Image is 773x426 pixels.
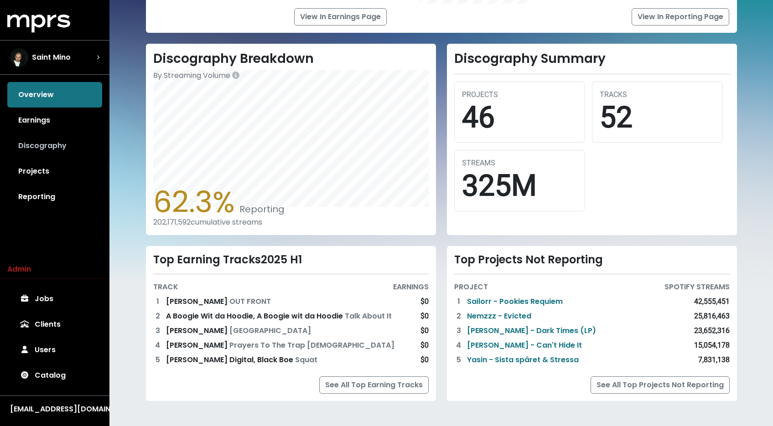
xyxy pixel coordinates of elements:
[295,354,317,365] span: Squat
[467,340,582,351] a: [PERSON_NAME] - Can't Hide It
[591,376,730,394] a: See All Top Projects Not Reporting
[166,340,229,350] span: [PERSON_NAME]
[345,311,392,321] span: Talk About It
[462,89,577,100] div: PROJECTS
[462,100,577,135] div: 46
[454,253,730,267] div: Top Projects Not Reporting
[420,354,429,365] div: $0
[467,354,579,365] a: Yasin - Sista spåret & Stressa
[462,169,577,204] div: 325M
[454,282,488,293] div: PROJECT
[420,311,429,322] div: $0
[166,325,229,336] span: [PERSON_NAME]
[319,376,429,394] a: See All Top Earning Tracks
[7,286,102,312] a: Jobs
[153,182,235,222] span: 62.3%
[454,354,463,365] div: 5
[7,403,102,415] button: [EMAIL_ADDRESS][DOMAIN_NAME]
[454,325,463,336] div: 3
[153,253,429,267] div: Top Earning Tracks 2025 H1
[10,48,28,67] img: The selected account / producer
[694,296,730,307] div: 42,555,451
[694,325,730,336] div: 23,652,316
[153,340,162,351] div: 4
[467,325,596,336] a: [PERSON_NAME] - Dark Times (LP)
[454,340,463,351] div: 4
[166,354,295,365] span: [PERSON_NAME] Digital, Black Boe
[454,311,463,322] div: 2
[454,296,463,307] div: 1
[153,354,162,365] div: 5
[7,312,102,337] a: Clients
[166,311,345,321] span: A Boogie Wit da Hoodie, A Boogie wit da Hoodie
[153,282,178,293] div: TRACK
[698,354,730,365] div: 7,831,138
[7,133,102,159] a: Discography
[7,184,102,210] a: Reporting
[10,404,99,415] div: [EMAIL_ADDRESS][DOMAIN_NAME]
[7,337,102,363] a: Users
[229,296,271,307] span: OUT FRONT
[7,363,102,388] a: Catalog
[694,340,730,351] div: 15,054,178
[632,8,729,26] a: View In Reporting Page
[235,203,285,216] span: Reporting
[153,218,429,226] div: 202,171,592 cumulative streams
[153,296,162,307] div: 1
[229,340,394,350] span: Prayers To The Trap [DEMOGRAPHIC_DATA]
[32,52,71,63] span: Saint Mino
[664,282,730,293] div: SPOTIFY STREAMS
[153,70,230,81] span: By Streaming Volume
[600,100,715,135] div: 52
[600,89,715,100] div: TRACKS
[294,8,387,26] a: View In Earnings Page
[462,158,577,169] div: STREAMS
[420,296,429,307] div: $0
[467,311,531,322] a: Nemzzz - Evicted
[7,108,102,133] a: Earnings
[454,51,730,67] h2: Discography Summary
[7,18,70,28] a: mprs logo
[7,159,102,184] a: Projects
[229,325,311,336] span: [GEOGRAPHIC_DATA]
[153,51,429,67] h2: Discography Breakdown
[153,325,162,336] div: 3
[153,311,162,322] div: 2
[393,282,429,293] div: EARNINGS
[420,325,429,336] div: $0
[420,340,429,351] div: $0
[467,296,563,307] a: Sailorr - Pookies Requiem
[166,296,229,307] span: [PERSON_NAME]
[694,311,730,322] div: 25,816,463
